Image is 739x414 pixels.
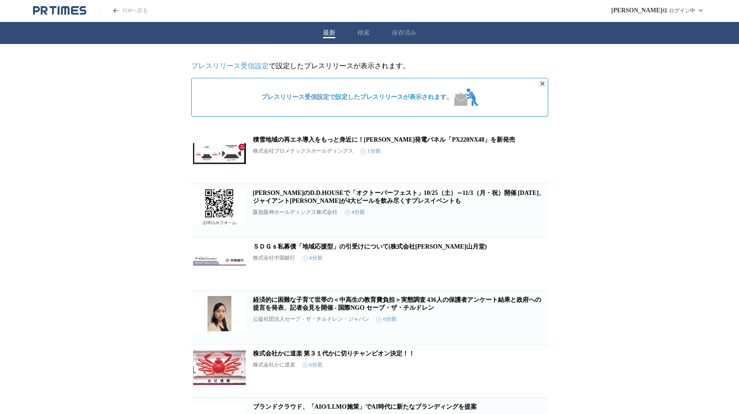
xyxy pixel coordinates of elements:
[302,361,323,369] time: 6分前
[253,350,415,357] a: 株式会社かに道楽 第３１代かに切りチャンピオン決定！！
[253,403,477,410] a: ブランドクラウド、「AIO/LLMO施策」でAI時代に新たなブランディングを提案
[253,190,545,204] a: [PERSON_NAME]のD.D.HOUSEで「オクトーバーフェスト」10/25（土）～11/3（月・祝）開催 [DATE]、ジャイアント[PERSON_NAME]が4大ビールを飲み尽くすプレ...
[253,243,487,250] a: ＳＤＧｓ私募債「地域応援型」の引受けについて(株式会社[PERSON_NAME]山月堂)
[392,29,416,37] button: 保存済み
[191,62,269,70] a: プレスリリース受信設定
[357,29,370,37] button: 検索
[323,29,335,37] button: 最新
[360,147,381,155] time: 1分前
[100,7,148,15] a: PR TIMESのトップページはこちら
[253,209,338,216] p: 阪急阪神ホールディングス株式会社
[302,254,323,262] time: 4分前
[193,296,246,331] img: 経済的に困難な子育て世帯の＜中高生の教育費負担＞実態調査 436人の保護者アンケート結果と政府への提言を発表、記者会見を開催 - 国際NGO セーブ・ザ・チルドレン
[191,62,548,71] p: で設定したプレスリリースが表示されます。
[345,209,365,216] time: 4分前
[537,78,548,89] button: 非表示にする
[253,147,353,155] p: 株式会社プロメテックスホールディングス
[253,315,369,323] p: 公益社団法人セーブ・ザ・チルドレン・ジャパン
[193,350,246,385] img: 株式会社かに道楽 第３１代かに切りチャンピオン決定！！
[33,5,86,16] a: PR TIMESのトップページはこちら
[253,136,516,143] a: 積雪地域の再エネ導入をもっと身近に！[PERSON_NAME]発電パネル「PX220NX48」を新発売
[376,315,397,323] time: 6分前
[253,361,295,369] p: 株式会社かに道楽
[193,189,246,224] img: 梅田のD.D.HOUSEで「オクトーバーフェスト」10/25（土）～11/3（月・祝）開催 10/24（金）、ジャイアント白田が4大ビールを飲み尽くすプレスイベントも
[193,136,246,171] img: 積雪地域の再エネ導入をもっと身近に！太陽光発電パネル「PX220NX48」を新発売
[253,254,295,262] p: 株式会社中国銀行
[261,94,329,100] a: プレスリリース受信設定
[611,7,662,14] span: [PERSON_NAME]
[253,297,542,311] a: 経済的に困難な子育て世帯の＜中高生の教育費負担＞実態調査 436人の保護者アンケート結果と政府への提言を発表、記者会見を開催 - 国際NGO セーブ・ザ・チルドレン
[261,93,453,101] span: で設定したプレスリリースが表示されます。
[193,243,246,278] img: ＳＤＧｓ私募債「地域応援型」の引受けについて(株式会社山脇山月堂)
